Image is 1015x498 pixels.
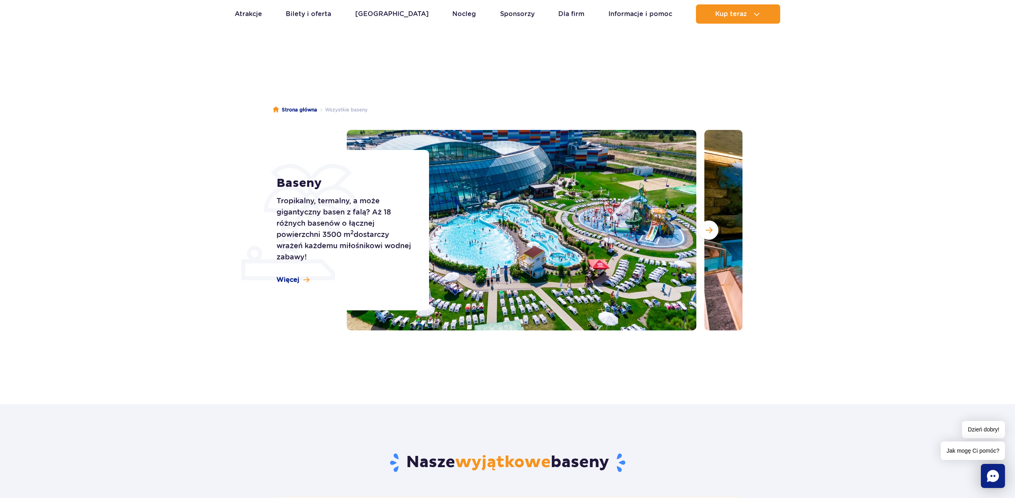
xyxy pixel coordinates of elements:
[277,275,299,284] span: Więcej
[696,4,780,24] button: Kup teraz
[350,229,354,235] sup: 2
[981,464,1005,488] div: Chat
[347,130,696,330] img: Zewnętrzna część Suntago z basenami i zjeżdżalniami, otoczona leżakami i zielenią
[558,4,584,24] a: Dla firm
[277,176,411,190] h1: Baseny
[273,106,317,114] a: Strona główna
[608,4,672,24] a: Informacje i pomoc
[500,4,535,24] a: Sponsorzy
[455,452,551,472] span: wyjątkowe
[699,221,718,240] button: Następny slajd
[452,4,476,24] a: Nocleg
[286,4,331,24] a: Bilety i oferta
[235,4,262,24] a: Atrakcje
[355,4,429,24] a: [GEOGRAPHIC_DATA]
[941,441,1005,460] span: Jak mogę Ci pomóc?
[273,452,742,473] h2: Nasze baseny
[962,421,1005,438] span: Dzień dobry!
[277,195,411,263] p: Tropikalny, termalny, a może gigantyczny basen z falą? Aż 18 różnych basenów o łącznej powierzchn...
[277,275,309,284] a: Więcej
[317,106,368,114] li: Wszystkie baseny
[715,10,747,18] span: Kup teraz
